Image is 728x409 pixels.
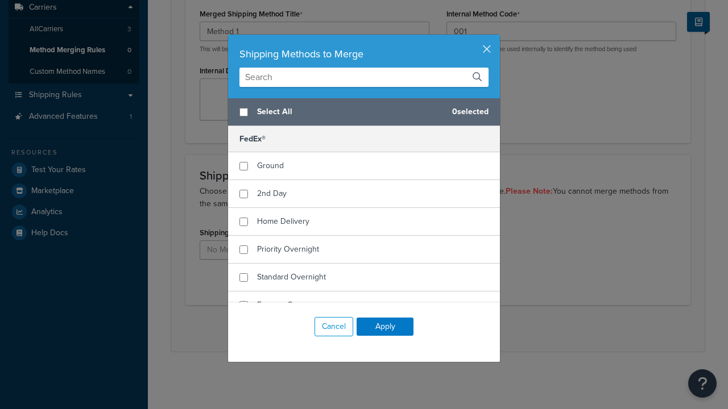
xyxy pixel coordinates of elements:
[257,160,284,172] span: Ground
[357,318,413,336] button: Apply
[228,98,500,126] div: 0 selected
[257,187,287,199] span: 2nd Day
[257,243,319,255] span: Priority Overnight
[257,215,309,227] span: Home Delivery
[257,271,326,283] span: Standard Overnight
[239,68,489,87] input: Search
[257,299,308,311] span: Express Saver
[239,46,489,62] div: Shipping Methods to Merge
[257,104,443,120] span: Select All
[228,126,500,152] h5: FedEx®
[315,317,353,336] button: Cancel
